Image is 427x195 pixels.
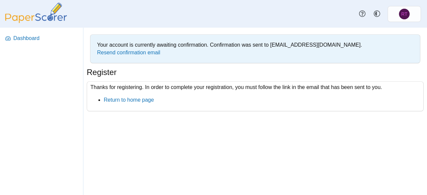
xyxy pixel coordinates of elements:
a: Resend confirmation email [97,50,160,55]
div: Your account is currently awaiting confirmation. Confirmation was sent to [EMAIL_ADDRESS][DOMAIN_... [94,38,417,60]
a: Reagan Thiess [388,6,421,22]
a: PaperScorer [3,18,69,24]
a: Dashboard [3,30,81,46]
span: Reagan Thiess [399,9,410,19]
h1: Register [87,67,116,78]
div: Thanks for registering. In order to complete your registration, you must follow the link in the e... [87,81,424,112]
img: PaperScorer [3,3,69,23]
span: Reagan Thiess [401,12,407,16]
a: Return to home page [104,97,154,103]
span: Dashboard [13,35,78,42]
